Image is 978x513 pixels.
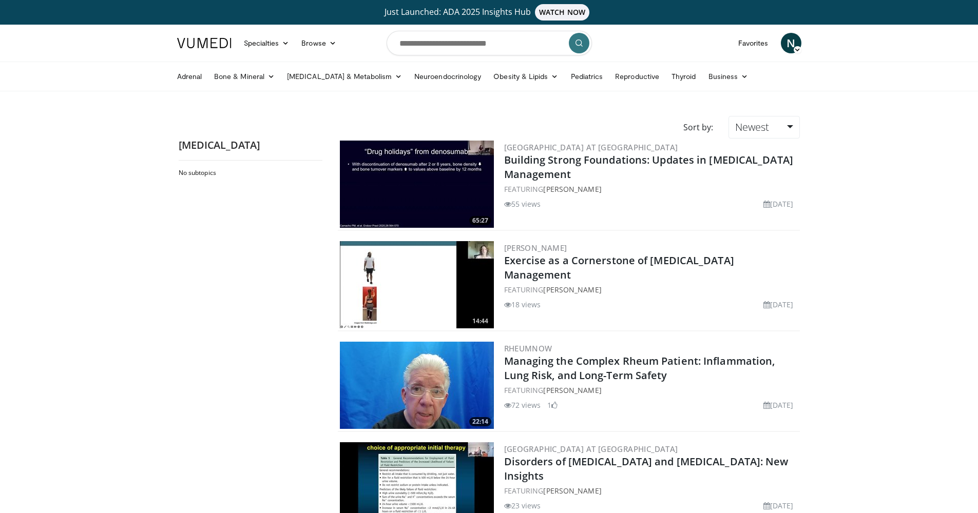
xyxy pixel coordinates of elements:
li: [DATE] [763,299,794,310]
a: RheumNow [504,343,552,353]
img: eb085aa9-02e6-4959-835e-4791ab079b87.300x170_q85_crop-smart_upscale.jpg [340,241,494,328]
a: Specialties [238,33,296,53]
div: FEATURING [504,284,798,295]
a: 22:14 [340,342,494,429]
div: FEATURING [504,485,798,496]
a: Neuroendocrinology [408,66,487,87]
a: Pediatrics [565,66,609,87]
li: [DATE] [763,199,794,209]
li: [DATE] [763,500,794,511]
li: 18 views [504,299,541,310]
a: [PERSON_NAME] [543,285,601,294]
div: FEATURING [504,184,798,194]
img: VuMedi Logo [177,38,232,48]
h2: No subtopics [179,169,320,177]
a: [PERSON_NAME] [543,486,601,496]
a: [PERSON_NAME] [543,184,601,194]
span: 14:44 [469,317,491,326]
a: N [781,33,801,53]
a: Just Launched: ADA 2025 Insights HubWATCH NOW [179,4,800,21]
li: [DATE] [763,400,794,410]
li: 72 views [504,400,541,410]
a: Managing the Complex Rheum Patient: Inflammation, Lung Risk, and Long-Term Safety [504,354,775,382]
li: 23 views [504,500,541,511]
span: 65:27 [469,216,491,225]
span: Newest [735,120,769,134]
a: Disorders of [MEDICAL_DATA] and [MEDICAL_DATA]: New Insights [504,455,789,483]
a: Building Strong Foundations: Updates in [MEDICAL_DATA] Management [504,153,793,181]
img: 28d60928-a25d-4044-be9b-4a7b0eba5571.300x170_q85_crop-smart_upscale.jpg [340,141,494,228]
a: Newest [728,116,799,139]
a: Browse [295,33,342,53]
li: 55 views [504,199,541,209]
a: Adrenal [171,66,208,87]
a: [GEOGRAPHIC_DATA] at [GEOGRAPHIC_DATA] [504,444,678,454]
div: FEATURING [504,385,798,396]
a: [PERSON_NAME] [504,243,567,253]
a: Obesity & Lipids [487,66,564,87]
a: Favorites [732,33,775,53]
a: [MEDICAL_DATA] & Metabolism [281,66,408,87]
a: [GEOGRAPHIC_DATA] at [GEOGRAPHIC_DATA] [504,142,678,152]
a: Bone & Mineral [208,66,281,87]
li: 1 [547,400,558,410]
a: [PERSON_NAME] [543,385,601,395]
a: Business [702,66,755,87]
a: Thyroid [665,66,702,87]
div: Sort by: [676,116,721,139]
h2: [MEDICAL_DATA] [179,139,322,152]
a: Exercise as a Cornerstone of [MEDICAL_DATA] Management [504,253,734,282]
span: 22:14 [469,417,491,426]
a: 14:44 [340,241,494,328]
img: b41d435a-dc79-4fc8-b95d-696e2fcbd3de.300x170_q85_crop-smart_upscale.jpg [340,342,494,429]
a: Reproductive [609,66,665,87]
a: 65:27 [340,141,494,228]
input: Search topics, interventions [387,31,592,55]
span: WATCH NOW [535,4,589,21]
